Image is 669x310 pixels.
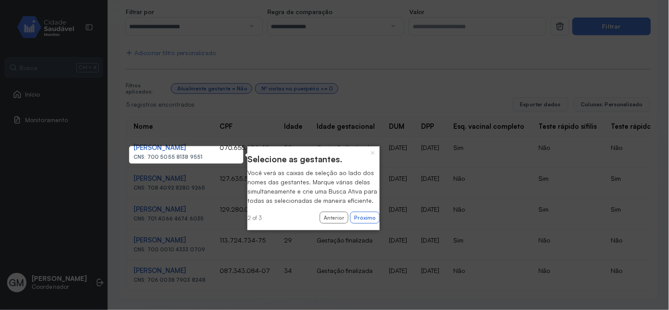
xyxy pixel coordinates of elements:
button: Close [366,146,380,159]
div: Você verá as caixas de seleção ao lado dos nomes das gestantes. Marque várias delas simultaneamen... [247,168,380,205]
button: Anterior [320,212,348,224]
header: Selecione as gestantes. [247,153,380,166]
button: Próximo [350,212,380,224]
span: 2 of 3 [247,214,262,221]
div: [PERSON_NAME] [134,144,206,152]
